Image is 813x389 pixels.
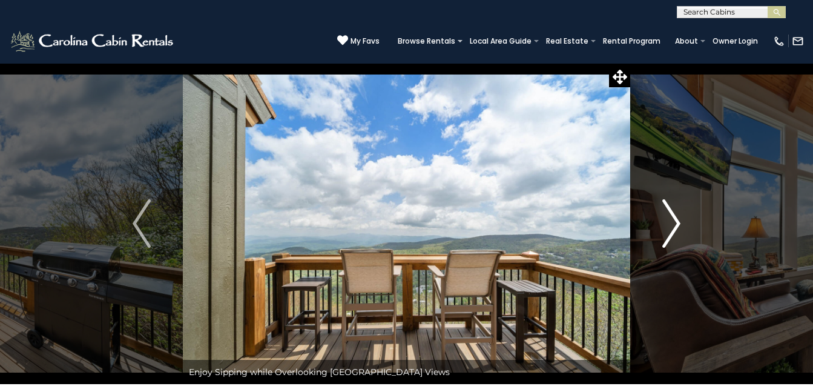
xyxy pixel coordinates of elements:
[337,35,380,47] a: My Favs
[9,29,177,53] img: White-1-2.png
[669,33,704,50] a: About
[392,33,461,50] a: Browse Rentals
[662,199,680,248] img: arrow
[133,199,151,248] img: arrow
[100,63,183,384] button: Previous
[630,63,713,384] button: Next
[351,36,380,47] span: My Favs
[792,35,804,47] img: mail-regular-white.png
[183,360,630,384] div: Enjoy Sipping while Overlooking [GEOGRAPHIC_DATA] Views
[464,33,538,50] a: Local Area Guide
[540,33,594,50] a: Real Estate
[773,35,785,47] img: phone-regular-white.png
[706,33,764,50] a: Owner Login
[597,33,667,50] a: Rental Program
